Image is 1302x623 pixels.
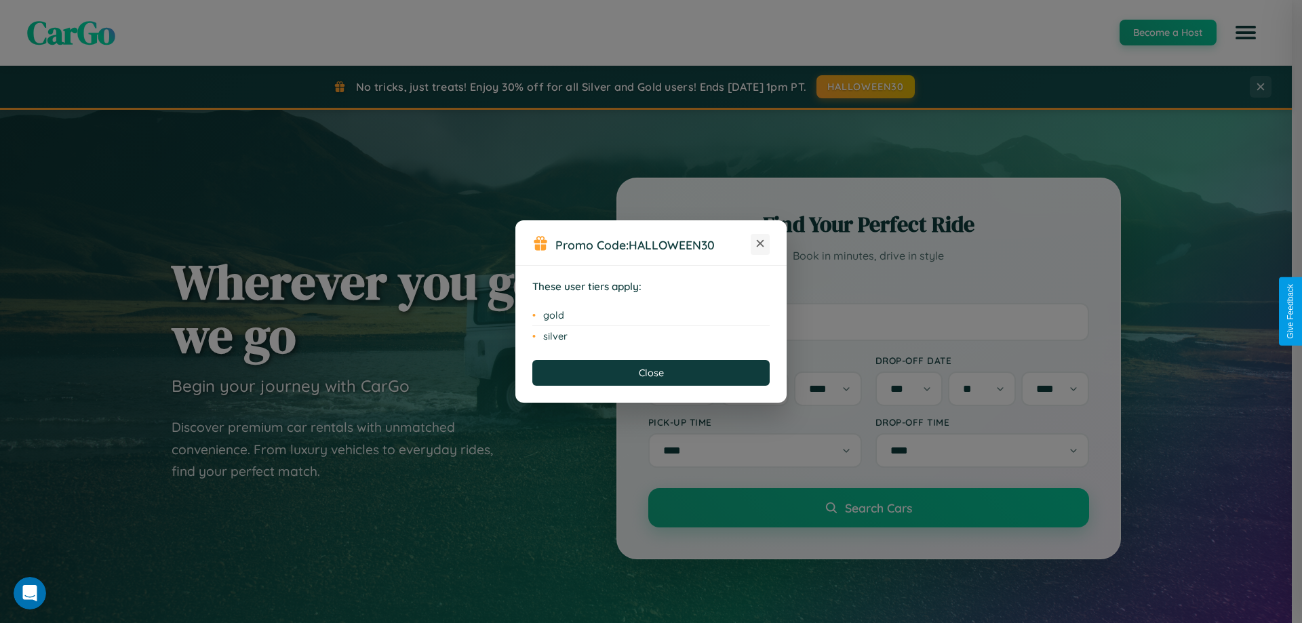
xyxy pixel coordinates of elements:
[629,237,715,252] b: HALLOWEEN30
[532,360,770,386] button: Close
[14,577,46,609] iframe: Intercom live chat
[532,280,642,293] strong: These user tiers apply:
[555,237,751,252] h3: Promo Code:
[1286,284,1295,339] div: Give Feedback
[532,326,770,346] li: silver
[532,305,770,326] li: gold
